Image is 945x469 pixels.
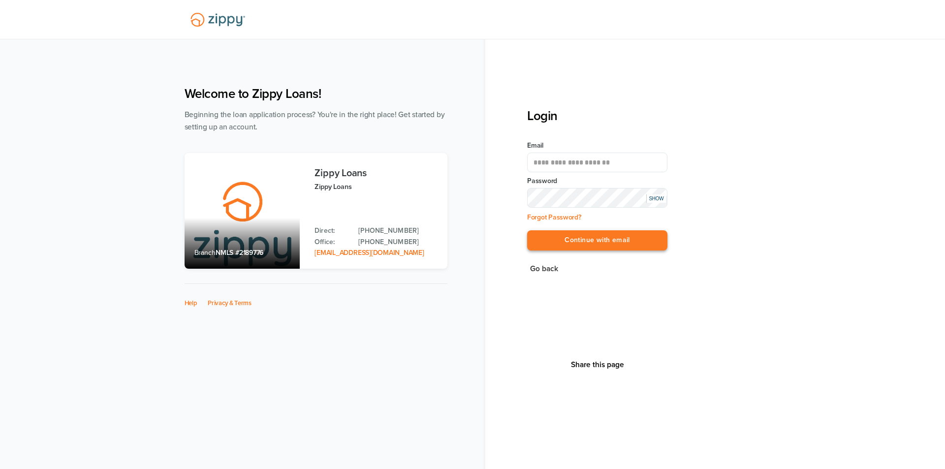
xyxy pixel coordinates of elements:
h3: Zippy Loans [315,168,437,179]
h3: Login [527,108,667,124]
a: Forgot Password? [527,213,581,221]
a: Privacy & Terms [208,299,252,307]
input: Input Password [527,188,667,208]
label: Password [527,176,667,186]
div: SHOW [646,194,666,203]
span: Beginning the loan application process? You're in the right place! Get started by setting up an a... [185,110,445,131]
span: Branch [194,249,216,257]
a: Office Phone: 512-975-2947 [358,237,437,248]
button: Go back [527,262,561,276]
p: Office: [315,237,348,248]
a: Direct Phone: 512-975-2947 [358,225,437,236]
img: Lender Logo [185,8,251,31]
a: Help [185,299,197,307]
p: Direct: [315,225,348,236]
button: Share This Page [568,360,627,370]
input: Email Address [527,153,667,172]
span: NMLS #2189776 [216,249,263,257]
label: Email [527,141,667,151]
p: Zippy Loans [315,181,437,192]
button: Continue with email [527,230,667,250]
h1: Welcome to Zippy Loans! [185,86,447,101]
a: Email Address: zippyguide@zippymh.com [315,249,424,257]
